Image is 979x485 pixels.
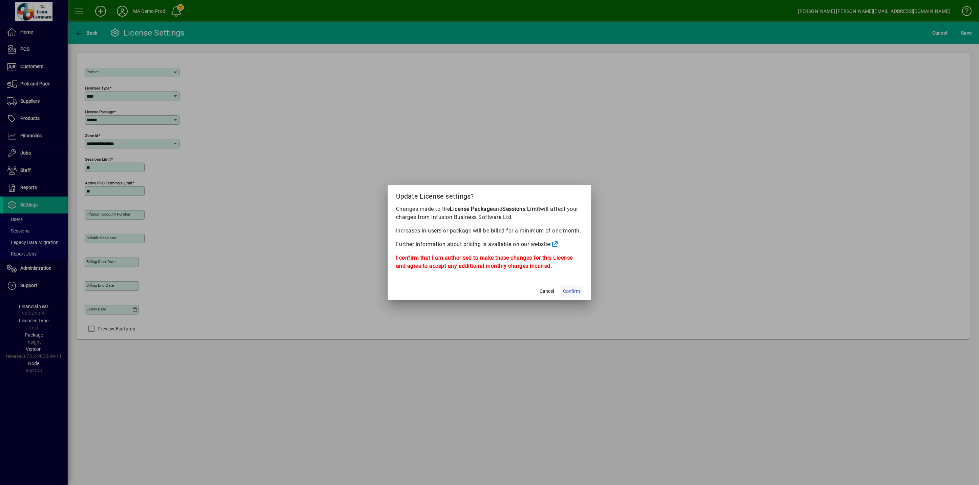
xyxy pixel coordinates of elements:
[540,288,554,295] span: Cancel
[536,285,558,298] button: Cancel
[396,227,583,235] p: Increases in users or package will be billed for a minimum of one month.
[396,255,573,269] b: I confirm that I am authorised to make these changes for this License and agree to accept any add...
[388,185,591,205] h2: Update License settings?
[561,285,583,298] button: Confirm
[503,206,540,212] b: Sessions Limit
[396,205,583,221] p: Changes made to the and will affect your charges from Infusion Business Software Ltd.
[396,240,583,248] p: Further information about pricing is available on our website:
[563,288,580,295] span: Confirm
[450,206,493,212] b: License Package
